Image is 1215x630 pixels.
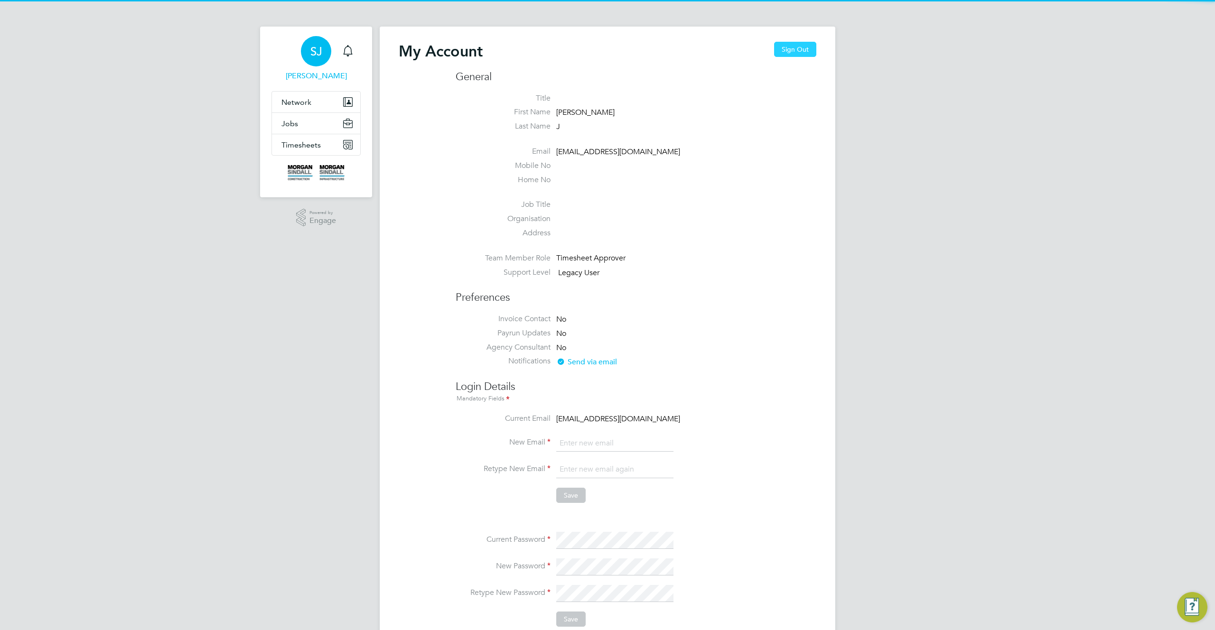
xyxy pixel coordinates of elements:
[288,165,345,180] img: morgansindall-logo-retina.png
[271,165,361,180] a: Go to home page
[456,175,551,185] label: Home No
[456,147,551,157] label: Email
[556,611,586,627] button: Save
[456,414,551,424] label: Current Email
[456,314,551,324] label: Invoice Contact
[556,488,586,503] button: Save
[296,209,336,227] a: Powered byEngage
[456,70,816,84] h3: General
[556,108,615,118] span: [PERSON_NAME]
[456,394,816,404] div: Mandatory Fields
[556,435,673,452] input: Enter new email
[556,414,680,424] span: [EMAIL_ADDRESS][DOMAIN_NAME]
[456,535,551,545] label: Current Password
[456,356,551,366] label: Notifications
[556,357,617,367] span: Send via email
[558,268,599,278] span: Legacy User
[556,122,560,131] span: J
[556,253,646,263] div: Timesheet Approver
[556,315,566,324] span: No
[456,214,551,224] label: Organisation
[456,253,551,263] label: Team Member Role
[456,343,551,352] label: Agency Consultant
[309,209,336,217] span: Powered by
[556,329,566,338] span: No
[456,268,551,278] label: Support Level
[556,461,673,478] input: Enter new email again
[456,328,551,338] label: Payrun Updates
[281,98,311,107] span: Network
[456,228,551,238] label: Address
[399,42,483,61] h2: My Account
[456,281,816,305] h3: Preferences
[310,45,322,57] span: SJ
[456,107,551,117] label: First Name
[1177,592,1207,622] button: Engage Resource Center
[456,200,551,210] label: Job Title
[271,70,361,82] span: Sharon J
[456,161,551,171] label: Mobile No
[272,113,360,134] button: Jobs
[556,343,566,352] span: No
[309,217,336,225] span: Engage
[281,119,298,128] span: Jobs
[281,140,321,149] span: Timesheets
[556,147,680,157] span: [EMAIL_ADDRESS][DOMAIN_NAME]
[271,36,361,82] a: SJ[PERSON_NAME]
[456,93,551,103] label: Title
[456,121,551,131] label: Last Name
[260,27,372,197] nav: Main navigation
[456,588,551,598] label: Retype New Password
[272,92,360,112] button: Network
[456,371,816,404] h3: Login Details
[456,464,551,474] label: Retype New Email
[456,437,551,447] label: New Email
[272,134,360,155] button: Timesheets
[774,42,816,57] button: Sign Out
[456,561,551,571] label: New Password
